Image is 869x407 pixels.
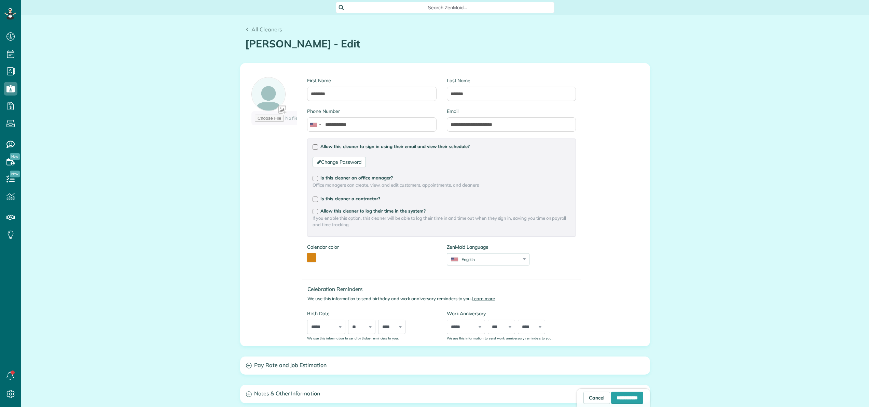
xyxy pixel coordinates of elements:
a: Notes & Other Information [240,385,650,403]
span: New [10,171,20,177]
a: Learn more [472,296,495,301]
button: toggle color picker dialog [307,253,316,262]
sub: We use this information to send birthday reminders to you. [307,336,399,340]
label: Phone Number [307,108,436,115]
label: Birth Date [307,310,436,317]
label: Work Anniversary [447,310,576,317]
a: All Cleaners [245,25,282,33]
p: We use this information to send birthday and work anniversary reminders to you. [307,295,581,302]
span: All Cleaners [251,26,282,33]
span: New [10,153,20,160]
div: English [447,257,521,262]
span: Allow this cleaner to log their time in the system? [320,208,426,214]
span: Office managers can create, view, and edit customers, appointments, and cleaners [313,182,570,188]
span: Is this cleaner an office manager? [320,175,393,180]
h1: [PERSON_NAME] - Edit [245,38,645,49]
h4: Celebration Reminders [307,286,581,292]
span: If you enable this option, this cleaner will be able to log their time in and time out when they ... [313,215,570,228]
a: Cancel [583,392,610,404]
label: ZenMaid Language [447,244,529,250]
sub: We use this information to send work anniversary reminders to you. [447,336,552,340]
a: Pay Rate and Job Estimation [240,357,650,374]
label: Email [447,108,576,115]
a: Change Password [313,157,365,167]
span: Is this cleaner a contractor? [320,196,380,201]
label: First Name [307,77,436,84]
label: Calendar color [307,244,339,250]
label: Last Name [447,77,576,84]
div: United States: +1 [307,118,323,131]
span: Allow this cleaner to sign in using their email and view their schedule? [320,144,470,149]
